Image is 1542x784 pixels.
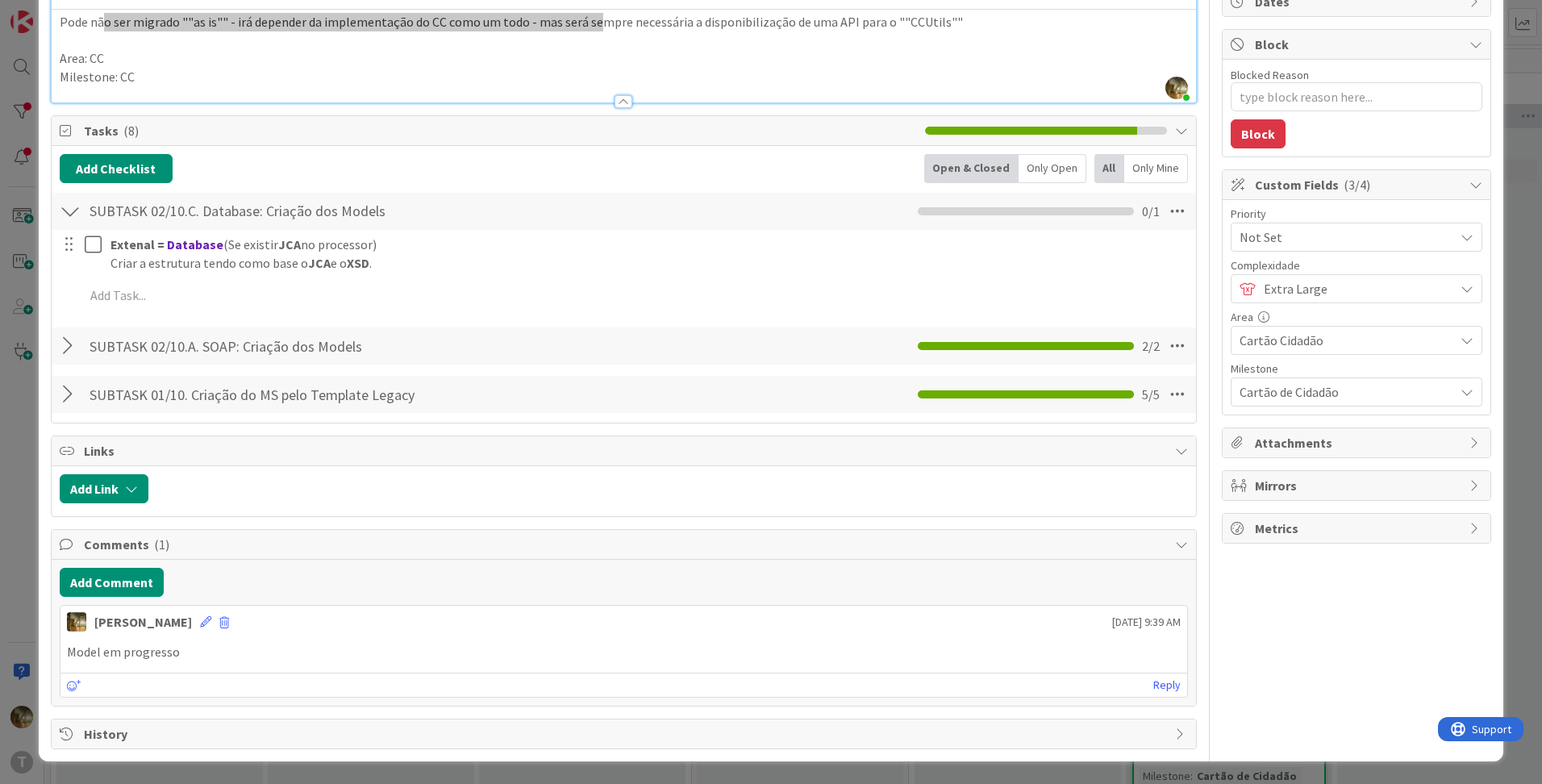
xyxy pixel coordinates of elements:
[167,236,223,252] strong: Database
[1231,260,1482,271] div: Complexidade
[1094,154,1124,183] div: All
[110,236,1185,254] p: (Se existir no processor)
[67,612,86,632] img: JC
[1142,202,1160,221] span: 0 / 1
[1255,476,1461,495] span: Mirrors
[347,255,369,271] strong: XSD
[154,536,169,553] span: ( 1 )
[60,568,164,597] button: Add Comment
[1124,154,1188,183] div: Only Mine
[84,332,447,361] input: Add Checklist...
[1231,311,1482,323] div: Area
[1231,363,1482,374] div: Milestone
[84,197,447,226] input: Add Checklist...
[1344,177,1370,193] span: ( 3/4 )
[84,121,917,140] span: Tasks
[84,535,1167,554] span: Comments
[60,474,148,503] button: Add Link
[60,13,1188,31] p: Pode não ser migrado ""as is"" - irá depender da implementação do CC como um todo - mas será semp...
[1255,433,1461,452] span: Attachments
[67,643,1181,661] p: Model em progresso
[1255,35,1461,54] span: Block
[1165,77,1188,99] img: btZExbh4t50uq1GDbOQlJJjwHYyEn4Wn.jpg
[60,49,1188,68] p: Area: CC
[84,380,447,409] input: Add Checklist...
[84,724,1167,744] span: History
[1019,154,1086,183] div: Only Open
[1231,119,1286,148] button: Block
[1240,226,1446,248] span: Not Set
[60,68,1188,86] p: Milestone: CC
[1142,336,1160,356] span: 2 / 2
[1231,208,1482,219] div: Priority
[1264,277,1446,300] span: Extra Large
[110,236,165,252] strong: Extenal =
[110,254,1185,273] p: Criar a estrutura tendo como base o e o .
[1255,519,1461,538] span: Metrics
[278,236,301,252] strong: JCA
[1142,385,1160,404] span: 5 / 5
[1153,675,1181,695] a: Reply
[1240,329,1446,352] span: Cartão Cidadão
[123,123,139,139] span: ( 8 )
[924,154,1019,183] div: Open & Closed
[94,612,192,632] div: [PERSON_NAME]
[34,2,73,22] span: Support
[1231,68,1309,82] label: Blocked Reason
[60,154,173,183] button: Add Checklist
[308,255,331,271] strong: JCA
[1255,175,1461,194] span: Custom Fields
[1112,614,1181,631] span: [DATE] 9:39 AM
[84,441,1167,461] span: Links
[1240,381,1446,403] span: Cartão de Cidadão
